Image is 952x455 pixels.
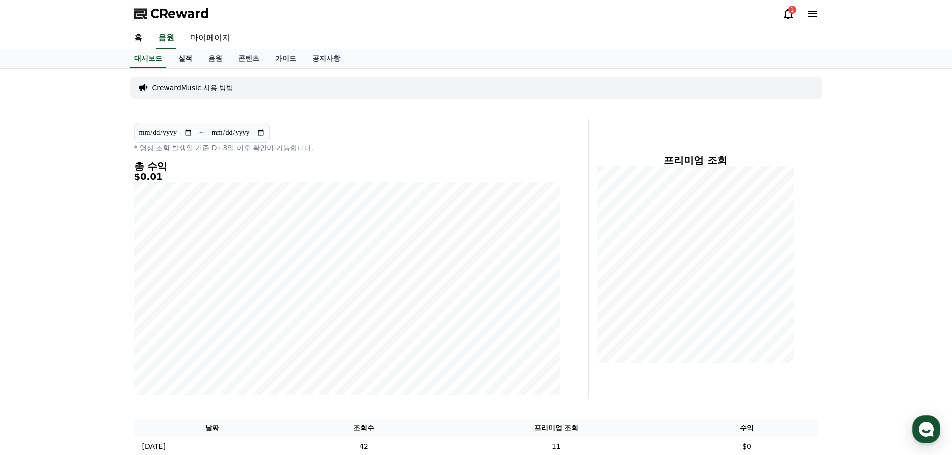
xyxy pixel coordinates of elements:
[150,6,209,22] span: CReward
[597,155,794,166] h4: 프리미엄 조회
[676,419,818,437] th: 수익
[788,6,796,14] div: 1
[31,332,37,340] span: 홈
[130,49,166,68] a: 대시보드
[437,419,675,437] th: 프리미엄 조회
[156,28,176,49] a: 음원
[782,8,794,20] a: 1
[267,49,304,68] a: 가이드
[134,6,209,22] a: CReward
[230,49,267,68] a: 콘텐츠
[182,28,238,49] a: 마이페이지
[134,419,291,437] th: 날짜
[304,49,348,68] a: 공지사항
[134,172,560,182] h5: $0.01
[154,332,166,340] span: 설정
[126,28,150,49] a: 홈
[199,127,205,139] p: ~
[200,49,230,68] a: 음원
[91,332,103,340] span: 대화
[170,49,200,68] a: 실적
[291,419,437,437] th: 조회수
[134,161,560,172] h4: 총 수익
[134,143,560,153] p: * 영상 조회 발생일 기준 D+3일 이후 확인이 가능합니다.
[129,317,192,342] a: 설정
[3,317,66,342] a: 홈
[152,83,234,93] a: CrewardMusic 사용 방법
[142,441,166,452] p: [DATE]
[66,317,129,342] a: 대화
